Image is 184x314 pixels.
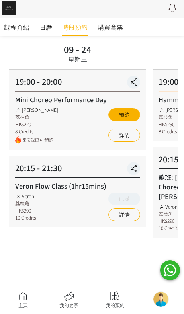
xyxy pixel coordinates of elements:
[68,56,87,66] div: 星期三
[15,195,36,202] div: Veron
[15,216,36,223] div: 10 Credits
[15,78,140,94] div: 19:00 - 20:00
[15,209,36,216] div: HK$290
[64,47,92,55] div: 09 - 24
[15,97,140,106] div: Mini Choreo Performance Day
[15,115,58,123] div: 荔枝角
[159,226,179,234] div: 10 Credits
[15,183,140,193] div: Veron Flow Class (1hr15mins)
[15,123,58,130] div: HK$220
[108,131,140,144] a: 詳情
[15,164,140,180] div: 20:15 - 21:30
[62,24,88,34] span: 時段預約
[4,24,29,34] span: 課程介紹
[15,108,58,115] div: [PERSON_NAME]
[159,219,179,226] div: HK$290
[108,195,140,207] button: 已滿
[159,212,179,219] div: 荔枝角
[159,205,179,212] div: Veron
[39,20,52,38] a: 日曆
[98,20,123,38] a: 購買套票
[39,24,52,34] span: 日曆
[108,110,140,123] button: 預約
[15,138,21,146] img: fire.png
[15,202,36,209] div: 荔枝角
[108,210,140,223] a: 詳情
[15,130,58,137] div: 8 Credits
[4,20,29,38] a: 課程介紹
[23,138,58,146] span: 剩餘2位可預約
[62,20,88,38] a: 時段預約
[98,24,123,34] span: 購買套票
